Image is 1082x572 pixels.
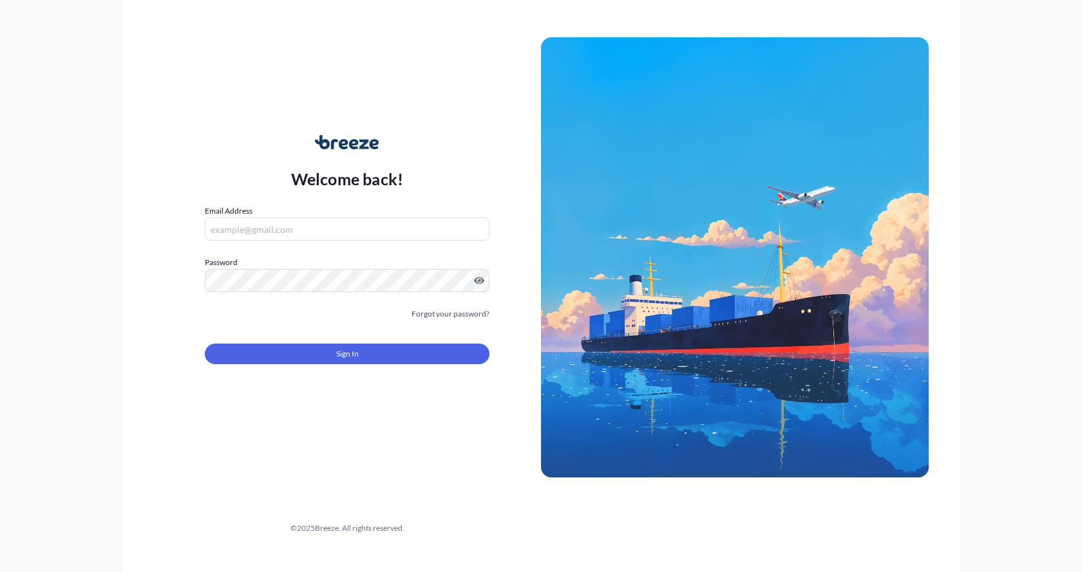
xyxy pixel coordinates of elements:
[205,205,252,217] label: Email Address
[541,37,929,477] img: Ship illustration
[474,275,484,286] button: Show password
[205,256,489,269] label: Password
[336,347,359,360] span: Sign In
[205,344,489,364] button: Sign In
[153,522,541,535] div: © 2025 Breeze. All rights reserved.
[205,217,489,241] input: example@gmail.com
[412,308,489,320] a: Forgot your password?
[291,169,404,189] p: Welcome back!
